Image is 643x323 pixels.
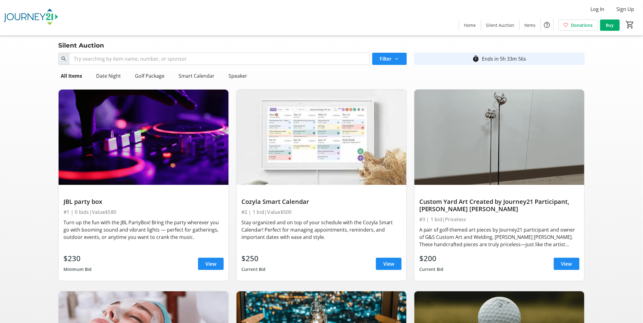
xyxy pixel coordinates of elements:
div: Smart Calendar [176,70,217,82]
div: Current Bid [419,264,444,275]
span: Sign Up [617,5,634,13]
button: Filter [372,53,407,65]
a: Home [459,20,481,31]
span: View [383,260,394,268]
span: View [561,260,572,268]
button: Help [541,19,553,31]
div: Current Bid [241,264,266,275]
span: Silent Auction [486,22,515,28]
button: Sign Up [612,4,639,14]
div: Speaker [226,70,250,82]
div: A pair of golf-themed art pieces by Journey21 participant and owner of G&S Custom Art and Welding... [419,226,580,248]
div: Custom Yard Art Created by Journey21 Participant, [PERSON_NAME] [PERSON_NAME] [419,198,580,213]
a: Silent Auction [481,20,519,31]
div: #2 | 1 bid | Value $500 [241,208,402,216]
div: Cozyla Smart Calendar [241,198,402,205]
div: $250 [241,253,266,264]
a: View [554,258,580,270]
div: JBL party box [63,198,224,205]
div: Turn up the fun with the JBL PartyBox! Bring the party wherever you go with booming sound and vib... [63,219,224,241]
div: Ends in 5h 33m 56s [482,55,526,62]
img: Cozyla Smart Calendar [237,90,406,185]
span: Donations [571,22,593,28]
div: Minimum Bid [63,264,92,275]
span: Log In [591,5,605,13]
span: Filter [380,55,392,62]
span: Buy [606,22,614,28]
button: Log In [586,4,609,14]
a: Buy [600,20,620,31]
div: #1 | 0 bids | Value $580 [63,208,224,216]
div: Date Night [94,70,123,82]
span: View [205,260,216,268]
div: Silent Auction [55,41,108,50]
div: All Items [58,70,85,82]
a: Items [520,20,541,31]
img: Custom Yard Art Created by Journey21 Participant, Griffin McCarley [414,90,584,185]
button: Cart [625,19,636,30]
div: Golf Package [132,70,167,82]
img: JBL party box [59,90,229,185]
span: Home [464,22,476,28]
mat-icon: timer_outline [472,55,480,62]
input: Try searching by item name, number, or sponsor [69,53,370,65]
a: Donations [558,20,598,31]
div: #3 | 1 bid | Priceless [419,215,580,224]
div: $230 [63,253,92,264]
a: View [376,258,402,270]
img: Journey21's Logo [4,2,58,33]
span: Items [525,22,536,28]
div: $200 [419,253,444,264]
a: View [198,258,224,270]
div: Stay organized and on top of your schedule with the Cozyla Smart Calendar! Perfect for managing a... [241,219,402,241]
